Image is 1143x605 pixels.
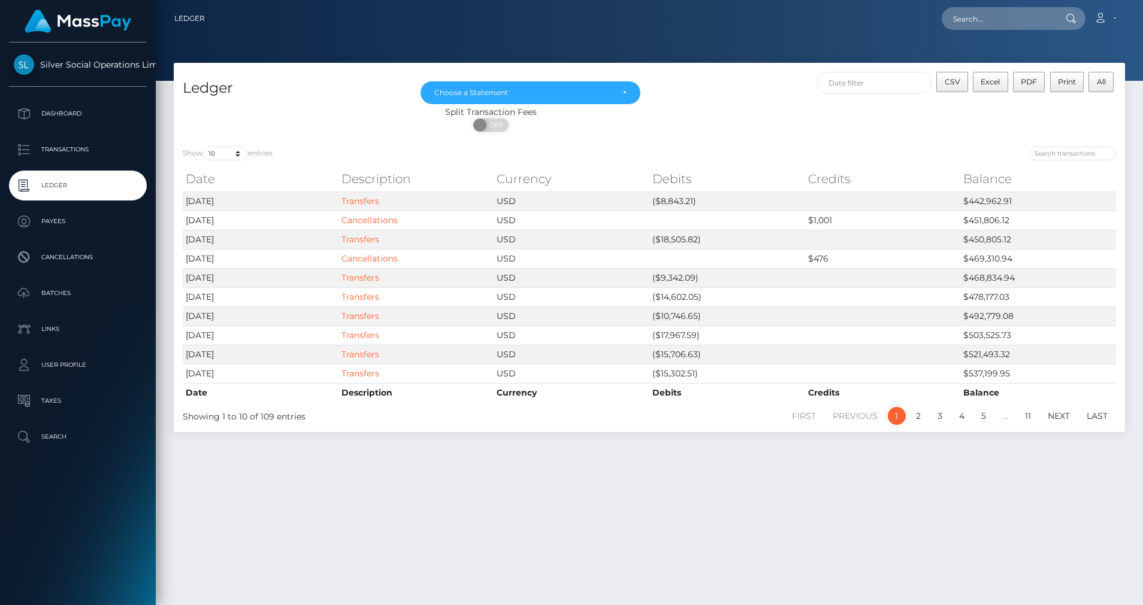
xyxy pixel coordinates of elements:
[183,268,338,287] td: [DATE]
[494,364,649,383] td: USD
[183,345,338,364] td: [DATE]
[9,242,147,272] a: Cancellations
[952,407,971,425] a: 4
[421,81,640,104] button: Choose a Statement
[960,211,1116,230] td: $451,806.12
[14,392,142,410] p: Taxes
[649,364,805,383] td: ($15,302.51)
[183,306,338,326] td: [DATE]
[1041,407,1077,425] a: Next
[183,167,338,191] th: Date
[183,230,338,249] td: [DATE]
[805,249,961,268] td: $476
[909,407,927,425] a: 2
[9,99,147,129] a: Dashboard
[434,88,613,98] div: Choose a Statement
[494,167,649,191] th: Currency
[14,248,142,266] p: Cancellations
[805,211,961,230] td: $1,001
[817,72,932,94] input: Date filter
[341,196,379,206] a: Transfers
[9,278,147,308] a: Batches
[960,167,1116,191] th: Balance
[183,211,338,230] td: [DATE]
[174,106,808,118] div: Split Transaction Fees
[1013,72,1045,92] button: PDF
[936,72,968,92] button: CSV
[341,349,379,360] a: Transfers
[341,311,379,321] a: Transfers
[975,407,993,425] a: 5
[649,345,805,364] td: ($15,706.63)
[649,230,805,249] td: ($18,505.82)
[981,77,1000,86] span: Excel
[1018,407,1038,425] a: 11
[649,383,805,402] th: Debits
[14,54,34,75] img: Silver Social Operations Limited
[494,249,649,268] td: USD
[25,10,131,33] img: MassPay Logo
[341,253,398,264] a: Cancellations
[1021,77,1037,86] span: PDF
[888,407,906,425] a: 1
[341,272,379,283] a: Transfers
[805,167,961,191] th: Credits
[494,383,649,402] th: Currency
[203,147,248,160] select: Showentries
[494,211,649,230] td: USD
[1097,77,1106,86] span: All
[960,383,1116,402] th: Balance
[960,306,1116,326] td: $492,779.08
[960,345,1116,364] td: $521,493.32
[341,368,379,379] a: Transfers
[494,345,649,364] td: USD
[183,78,403,99] h4: Ledger
[14,177,142,194] p: Ledger
[183,249,338,268] td: [DATE]
[480,118,510,132] span: OFF
[341,330,379,340] a: Transfers
[960,326,1116,345] td: $503,525.73
[14,105,142,123] p: Dashboard
[960,249,1116,268] td: $469,310.94
[183,326,338,345] td: [DATE]
[960,364,1116,383] td: $537,199.95
[9,135,147,165] a: Transactions
[183,191,338,211] td: [DATE]
[1080,407,1114,425] a: Last
[494,191,649,211] td: USD
[183,383,338,402] th: Date
[960,191,1116,211] td: $442,962.91
[494,306,649,326] td: USD
[9,206,147,236] a: Payees
[14,356,142,374] p: User Profile
[183,364,338,383] td: [DATE]
[649,167,805,191] th: Debits
[494,230,649,249] td: USD
[183,406,561,423] div: Showing 1 to 10 of 109 entries
[9,314,147,344] a: Links
[338,167,494,191] th: Description
[973,72,1008,92] button: Excel
[341,215,398,226] a: Cancellations
[338,383,494,402] th: Description
[649,191,805,211] td: ($8,843.21)
[1050,72,1084,92] button: Print
[1088,72,1114,92] button: All
[183,287,338,306] td: [DATE]
[1029,147,1116,160] input: Search transactions
[9,350,147,380] a: User Profile
[9,171,147,200] a: Ledger
[174,6,205,31] a: Ledger
[649,326,805,345] td: ($17,967.59)
[931,407,949,425] a: 3
[649,287,805,306] td: ($14,602.05)
[805,383,961,402] th: Credits
[494,326,649,345] td: USD
[341,234,379,245] a: Transfers
[960,287,1116,306] td: $478,177.03
[9,422,147,452] a: Search
[960,268,1116,287] td: $468,834.94
[649,306,805,326] td: ($10,746.65)
[9,59,147,70] span: Silver Social Operations Limited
